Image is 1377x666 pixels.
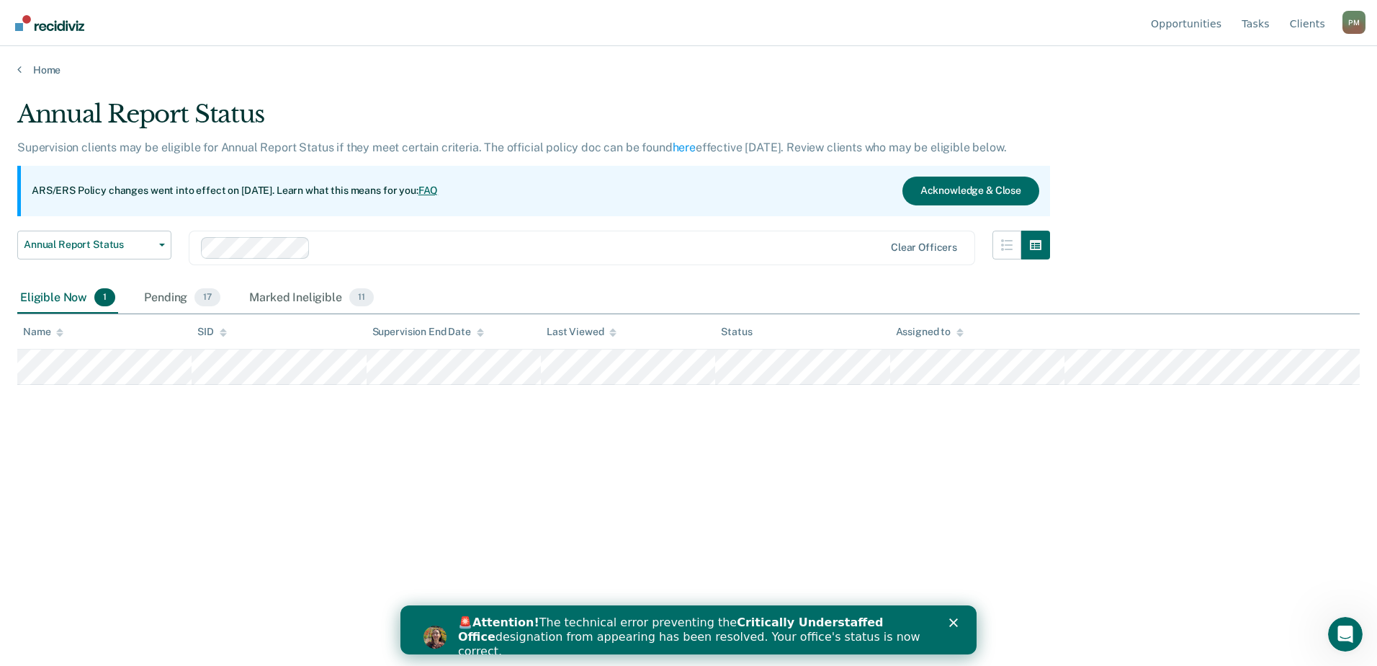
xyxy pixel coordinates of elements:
[721,326,752,338] div: Status
[17,99,1050,141] div: Annual Report Status
[24,239,153,251] span: Annual Report Status
[891,241,957,254] div: Clear officers
[400,605,977,654] iframe: Intercom live chat banner
[17,283,118,314] div: Eligible Now1
[72,10,139,24] b: Attention!
[673,141,696,154] a: here
[23,326,63,338] div: Name
[549,13,563,22] div: Close
[17,141,1006,154] p: Supervision clients may be eligible for Annual Report Status if they meet certain criteria. The o...
[372,326,484,338] div: Supervision End Date
[246,283,376,314] div: Marked Ineligible11
[1342,11,1365,34] div: P M
[902,177,1039,205] button: Acknowledge & Close
[32,184,438,198] p: ARS/ERS Policy changes went into effect on [DATE]. Learn what this means for you:
[15,15,84,31] img: Recidiviz
[17,63,1360,76] a: Home
[349,288,374,307] span: 11
[547,326,616,338] div: Last Viewed
[896,326,964,338] div: Assigned to
[94,288,115,307] span: 1
[1342,11,1365,34] button: Profile dropdown button
[17,231,171,259] button: Annual Report Status
[58,10,530,53] div: 🚨 The technical error preventing the designation from appearing has been resolved. Your office's ...
[141,283,223,314] div: Pending17
[194,288,220,307] span: 17
[1328,617,1363,652] iframe: Intercom live chat
[418,185,439,196] a: FAQ
[197,326,227,338] div: SID
[58,10,483,38] b: Critically Understaffed Office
